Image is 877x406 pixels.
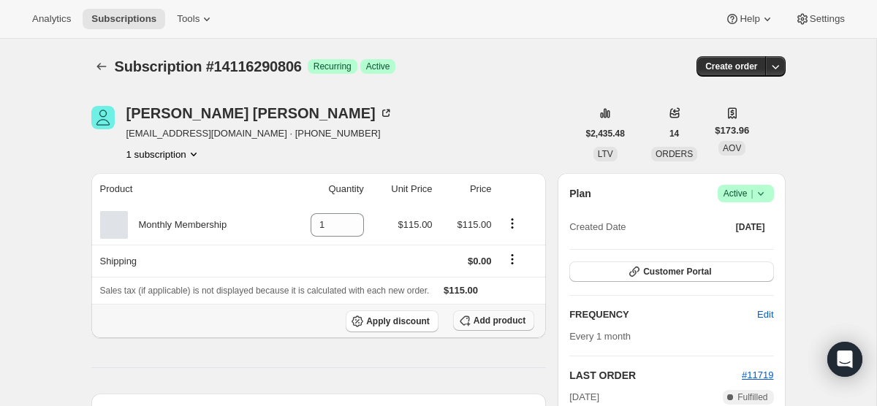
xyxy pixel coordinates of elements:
span: Fulfilled [737,391,767,403]
span: Apply discount [366,315,430,327]
span: Settings [810,13,845,25]
button: Tools [168,9,223,29]
button: Product actions [126,147,201,161]
span: Help [740,13,759,25]
button: Settings [786,9,854,29]
span: Every 1 month [569,331,631,342]
h2: FREQUENCY [569,307,757,322]
div: Monthly Membership [128,218,227,232]
button: Subscriptions [91,56,112,77]
span: Active [366,61,390,72]
button: Help [716,9,783,29]
div: [PERSON_NAME] [PERSON_NAME] [126,106,393,120]
span: Sales tax (if applicable) is not displayed because it is calculated with each new order. [100,286,430,296]
th: Quantity [283,173,368,205]
th: Price [437,173,496,205]
button: Apply discount [346,310,438,332]
span: Created Date [569,220,626,234]
button: 14 [661,123,688,144]
button: Customer Portal [569,261,773,282]
button: Shipping actions [501,251,524,267]
span: LTV [598,149,613,159]
span: ORDERS [656,149,693,159]
button: Subscriptions [83,9,165,29]
span: $115.00 [458,219,492,230]
div: Open Intercom Messenger [827,342,862,377]
a: #11719 [742,369,773,380]
button: #11719 [742,368,773,383]
span: [DATE] [736,221,765,233]
button: $2,435.48 [577,123,634,144]
span: | [751,188,753,199]
span: $115.00 [444,285,478,296]
th: Shipping [91,245,284,277]
span: Recurring [314,61,352,72]
button: Product actions [501,215,524,231]
span: [EMAIL_ADDRESS][DOMAIN_NAME] · [PHONE_NUMBER] [126,126,393,141]
button: Add product [453,310,534,331]
span: [DATE] [569,390,599,405]
span: Add product [474,315,525,326]
span: Claire Gonzalez [91,106,115,129]
button: [DATE] [727,217,774,237]
button: Create order [696,56,766,77]
h2: LAST ORDER [569,368,742,383]
button: Edit [748,303,782,326]
th: Unit Price [368,173,437,205]
span: Create order [705,61,757,72]
span: Tools [177,13,200,25]
span: $0.00 [468,256,492,267]
span: $115.00 [398,219,433,230]
span: Subscriptions [91,13,156,25]
span: Subscription #14116290806 [115,58,302,74]
h2: Plan [569,186,591,201]
span: 14 [669,128,679,139]
span: Customer Portal [643,266,711,277]
span: $173.96 [715,123,749,138]
span: AOV [723,143,741,153]
th: Product [91,173,284,205]
span: Analytics [32,13,71,25]
span: $2,435.48 [586,128,625,139]
span: Active [724,186,768,201]
button: Analytics [23,9,80,29]
span: Edit [757,307,773,322]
